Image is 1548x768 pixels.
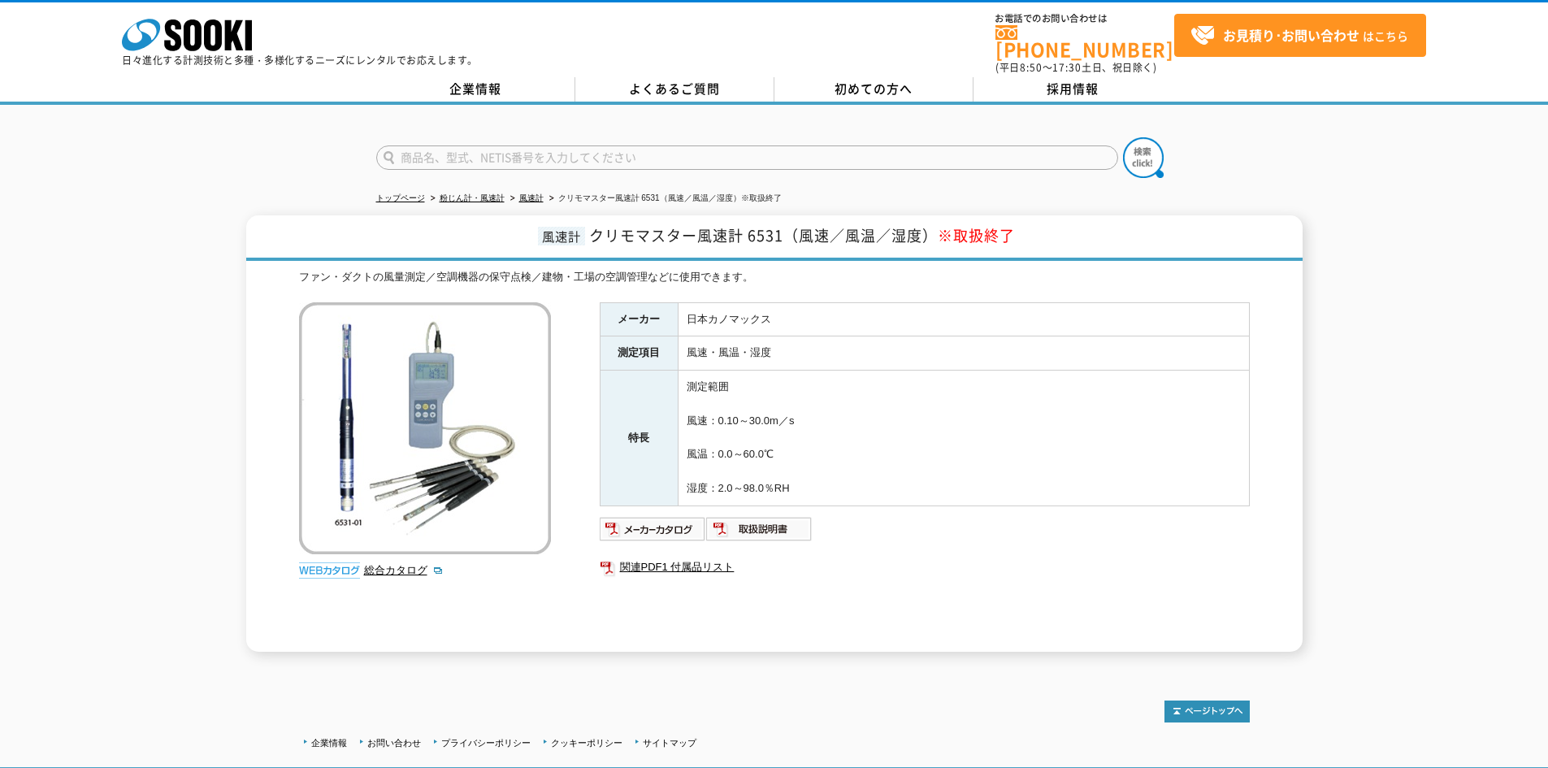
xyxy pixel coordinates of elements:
[367,738,421,748] a: お問い合わせ
[440,193,505,202] a: 粉じん計・風速計
[546,190,782,207] li: クリモマスター風速計 6531（風速／風温／湿度）※取扱終了
[600,557,1250,578] a: 関連PDF1 付属品リスト
[835,80,913,98] span: 初めての方へ
[678,371,1249,506] td: 測定範囲 風速：0.10～30.0m／s 風温：0.0～60.0℃ 湿度：2.0～98.0％RH
[299,269,1250,286] div: ファン・ダクトの風量測定／空調機器の保守点検／建物・工場の空調管理などに使用できます。
[1190,24,1408,48] span: はこちら
[600,371,678,506] th: 特長
[1164,701,1250,722] img: トップページへ
[643,738,696,748] a: サイトマップ
[600,516,706,542] img: メーカーカタログ
[706,516,813,542] img: 取扱説明書
[1052,60,1082,75] span: 17:30
[1223,25,1359,45] strong: お見積り･お問い合わせ
[364,564,444,576] a: 総合カタログ
[995,60,1156,75] span: (平日 ～ 土日、祝日除く)
[551,738,622,748] a: クッキーポリシー
[589,224,1015,246] span: クリモマスター風速計 6531（風速／風温／湿度）
[973,77,1173,102] a: 採用情報
[1123,137,1164,178] img: btn_search.png
[519,193,544,202] a: 風速計
[299,302,551,554] img: クリモマスター風速計 6531（風速／風温／湿度）※取扱終了
[995,25,1174,59] a: [PHONE_NUMBER]
[376,145,1118,170] input: 商品名、型式、NETIS番号を入力してください
[441,738,531,748] a: プライバシーポリシー
[600,527,706,539] a: メーカーカタログ
[774,77,973,102] a: 初めての方へ
[600,336,678,371] th: 測定項目
[600,302,678,336] th: メーカー
[1174,14,1426,57] a: お見積り･お問い合わせはこちら
[575,77,774,102] a: よくあるご質問
[538,227,585,245] span: 風速計
[678,336,1249,371] td: 風速・風温・湿度
[938,224,1015,246] span: ※取扱終了
[1020,60,1043,75] span: 8:50
[122,55,478,65] p: 日々進化する計測技術と多種・多様化するニーズにレンタルでお応えします。
[678,302,1249,336] td: 日本カノマックス
[995,14,1174,24] span: お電話でのお問い合わせは
[376,77,575,102] a: 企業情報
[376,193,425,202] a: トップページ
[299,562,360,579] img: webカタログ
[706,527,813,539] a: 取扱説明書
[311,738,347,748] a: 企業情報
